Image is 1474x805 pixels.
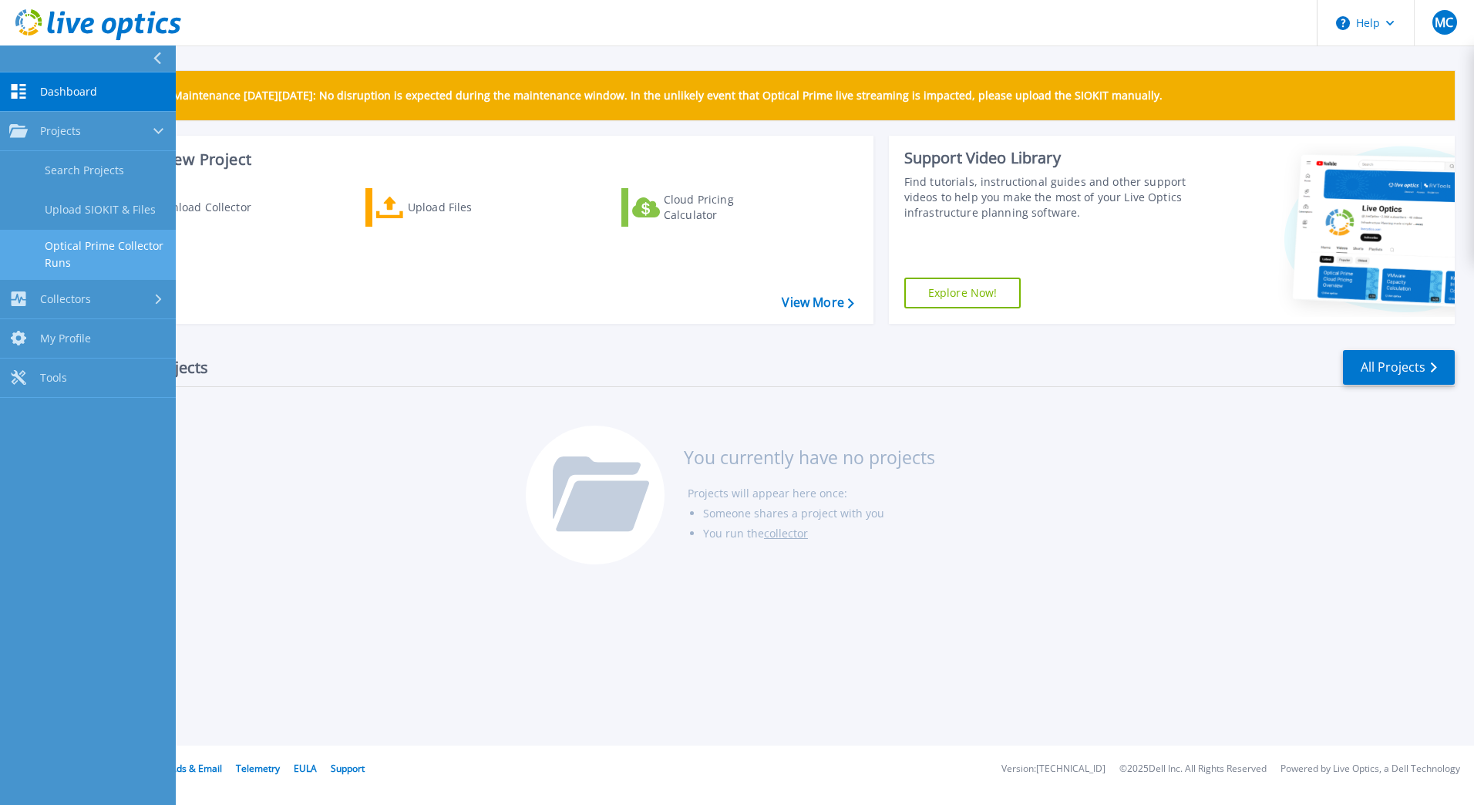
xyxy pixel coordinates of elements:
a: Support [331,762,365,775]
span: Dashboard [40,85,97,99]
span: Collectors [40,292,91,306]
a: collector [764,526,808,541]
li: © 2025 Dell Inc. All Rights Reserved [1119,764,1267,774]
span: Tools [40,371,67,385]
a: Telemetry [236,762,280,775]
a: Download Collector [109,188,281,227]
a: Cloud Pricing Calculator [621,188,793,227]
a: All Projects [1343,350,1455,385]
li: You run the [703,524,935,544]
li: Projects will appear here once: [688,483,935,504]
a: Upload Files [365,188,537,227]
p: Scheduled Maintenance [DATE][DATE]: No disruption is expected during the maintenance window. In t... [115,89,1163,102]
span: MC [1435,16,1453,29]
div: Find tutorials, instructional guides and other support videos to help you make the most of your L... [904,174,1193,221]
h3: You currently have no projects [684,449,935,466]
a: EULA [294,762,317,775]
div: Upload Files [408,192,531,223]
a: Explore Now! [904,278,1021,308]
h3: Start a New Project [109,151,853,168]
li: Powered by Live Optics, a Dell Technology [1280,764,1460,774]
div: Cloud Pricing Calculator [664,192,787,223]
a: View More [782,295,853,310]
span: Projects [40,124,81,138]
li: Version: [TECHNICAL_ID] [1001,764,1105,774]
a: Ads & Email [170,762,222,775]
span: My Profile [40,332,91,345]
div: Download Collector [149,192,272,223]
li: Someone shares a project with you [703,504,935,524]
div: Support Video Library [904,148,1193,168]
